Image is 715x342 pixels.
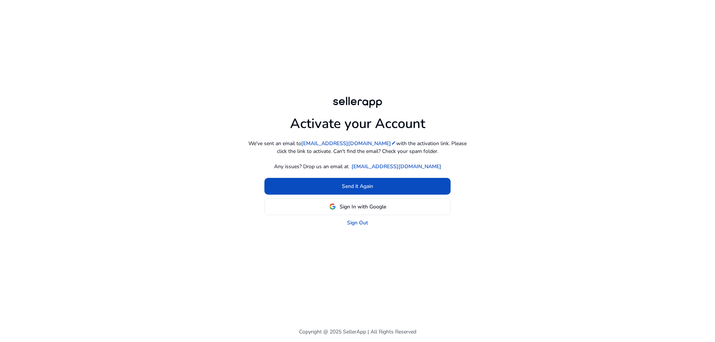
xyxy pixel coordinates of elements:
span: Sign In with Google [340,203,386,211]
a: [EMAIL_ADDRESS][DOMAIN_NAME] [352,163,441,170]
span: Send it Again [342,182,373,190]
button: Send it Again [264,178,451,195]
h1: Activate your Account [290,110,425,132]
a: Sign Out [347,219,368,227]
p: Any issues? Drop us an email at [274,163,349,170]
a: [EMAIL_ADDRESS][DOMAIN_NAME] [301,140,396,147]
p: We've sent an email to with the activation link. Please click the link to activate. Can't find th... [246,140,469,155]
button: Sign In with Google [264,198,451,215]
img: google-logo.svg [329,203,336,210]
mat-icon: edit [391,140,396,146]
